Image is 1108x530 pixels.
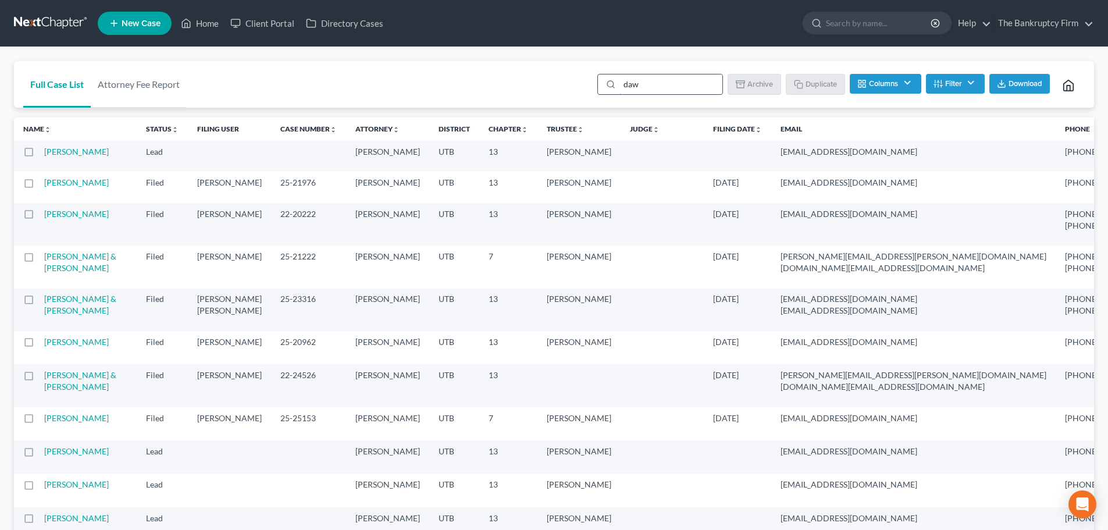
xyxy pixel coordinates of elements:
input: Search by name... [826,12,932,34]
pre: [EMAIL_ADDRESS][DOMAIN_NAME] [781,208,1046,220]
pre: [EMAIL_ADDRESS][DOMAIN_NAME] [781,336,1046,348]
td: [DATE] [704,172,771,202]
input: Search by name... [619,74,722,94]
td: [PERSON_NAME] [188,246,271,288]
td: [PERSON_NAME] [537,172,621,202]
a: Chapterunfold_more [489,125,528,133]
a: [PERSON_NAME] [44,479,109,489]
pre: [EMAIL_ADDRESS][DOMAIN_NAME] [781,446,1046,457]
td: 22-24526 [271,364,346,407]
td: 13 [479,364,537,407]
td: 7 [479,246,537,288]
td: Filed [137,407,188,440]
i: unfold_more [577,126,584,133]
td: Filed [137,289,188,331]
a: Full Case List [23,61,91,108]
td: UTB [429,474,479,507]
td: 13 [479,289,537,331]
a: [PERSON_NAME] & [PERSON_NAME] [44,294,116,315]
div: Open Intercom Messenger [1068,490,1096,518]
td: 25-21976 [271,172,346,202]
td: Filed [137,172,188,202]
td: [DATE] [704,364,771,407]
td: 25-21222 [271,246,346,288]
pre: [EMAIL_ADDRESS][DOMAIN_NAME] [781,412,1046,424]
a: [PERSON_NAME] & [PERSON_NAME] [44,370,116,392]
a: [PERSON_NAME] [44,177,109,187]
pre: [EMAIL_ADDRESS][DOMAIN_NAME] [781,177,1046,188]
a: [PERSON_NAME] [44,337,109,347]
td: [PERSON_NAME] [537,246,621,288]
th: Filing User [188,118,271,141]
td: [PERSON_NAME] [537,331,621,364]
pre: [EMAIL_ADDRESS][DOMAIN_NAME] [781,479,1046,490]
a: Filing Dateunfold_more [713,125,762,133]
td: Lead [137,440,188,474]
td: [PERSON_NAME] [537,474,621,507]
td: [PERSON_NAME] [346,141,429,172]
td: [PERSON_NAME] [188,331,271,364]
a: Case Numberunfold_more [280,125,337,133]
td: [DATE] [704,407,771,440]
a: Client Portal [225,13,300,34]
a: Home [175,13,225,34]
a: Nameunfold_more [23,125,51,133]
td: [PERSON_NAME] [346,289,429,331]
pre: [PERSON_NAME][EMAIL_ADDRESS][PERSON_NAME][DOMAIN_NAME] [DOMAIN_NAME][EMAIL_ADDRESS][DOMAIN_NAME] [781,369,1046,393]
td: 25-25153 [271,407,346,440]
button: Columns [850,74,921,94]
td: [PERSON_NAME] [PERSON_NAME] [188,289,271,331]
td: UTB [429,440,479,474]
td: [DATE] [704,331,771,364]
a: [PERSON_NAME] [44,413,109,423]
td: [PERSON_NAME] [537,407,621,440]
i: unfold_more [393,126,400,133]
td: UTB [429,203,479,246]
i: unfold_more [44,126,51,133]
td: Filed [137,246,188,288]
td: [PERSON_NAME] [346,246,429,288]
td: [DATE] [704,246,771,288]
a: [PERSON_NAME] & [PERSON_NAME] [44,251,116,273]
a: [PERSON_NAME] [44,446,109,456]
td: [PERSON_NAME] [188,364,271,407]
a: Trusteeunfold_more [547,125,584,133]
td: Lead [137,141,188,172]
td: 13 [479,141,537,172]
pre: [PERSON_NAME][EMAIL_ADDRESS][PERSON_NAME][DOMAIN_NAME] [DOMAIN_NAME][EMAIL_ADDRESS][DOMAIN_NAME] [781,251,1046,274]
i: unfold_more [172,126,179,133]
td: [DATE] [704,203,771,246]
td: [PERSON_NAME] [537,440,621,474]
td: UTB [429,246,479,288]
td: [PERSON_NAME] [346,364,429,407]
td: 13 [479,203,537,246]
td: UTB [429,289,479,331]
td: Filed [137,364,188,407]
td: UTB [429,141,479,172]
td: UTB [429,331,479,364]
td: Filed [137,331,188,364]
td: UTB [429,364,479,407]
td: [PERSON_NAME] [188,407,271,440]
th: District [429,118,479,141]
td: 13 [479,172,537,202]
td: 7 [479,407,537,440]
span: New Case [122,19,161,28]
a: The Bankruptcy Firm [992,13,1093,34]
td: [DATE] [704,289,771,331]
pre: [EMAIL_ADDRESS][DOMAIN_NAME] [781,146,1046,158]
a: [PERSON_NAME] [44,147,109,156]
button: Filter [926,74,985,94]
td: [PERSON_NAME] [188,172,271,202]
pre: [EMAIL_ADDRESS][DOMAIN_NAME] [EMAIL_ADDRESS][DOMAIN_NAME] [781,293,1046,316]
a: [PERSON_NAME] [44,513,109,523]
td: 25-23316 [271,289,346,331]
td: 13 [479,474,537,507]
span: Download [1009,79,1042,88]
th: Email [771,118,1056,141]
a: Judgeunfold_more [630,125,660,133]
a: Statusunfold_more [146,125,179,133]
td: 13 [479,331,537,364]
a: Help [952,13,991,34]
td: UTB [429,172,479,202]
